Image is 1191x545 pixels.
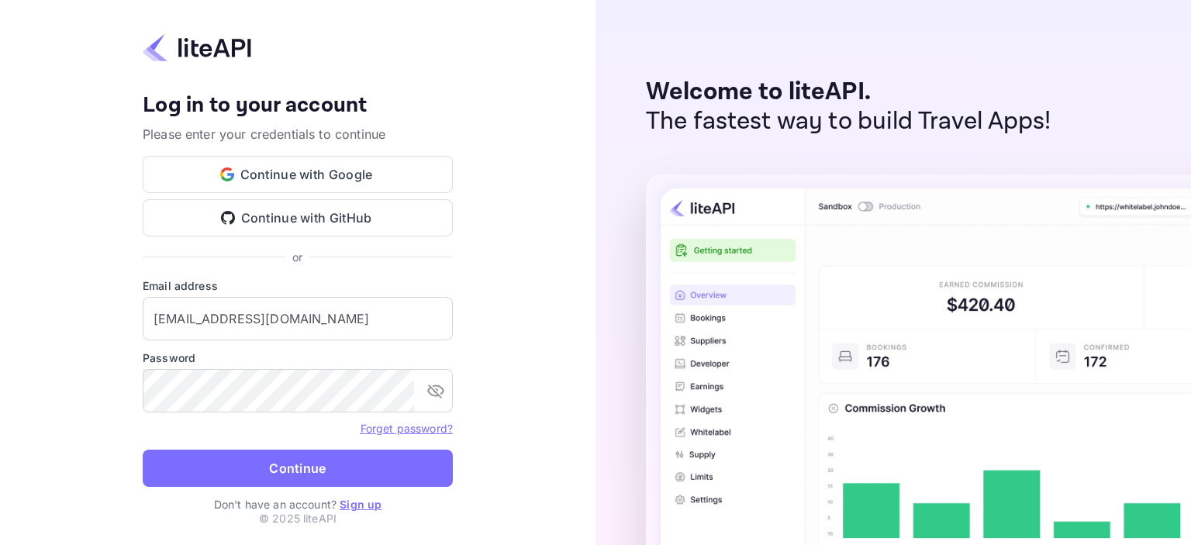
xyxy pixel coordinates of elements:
img: liteapi [143,33,251,63]
h4: Log in to your account [143,92,453,119]
p: Don't have an account? [143,496,453,512]
a: Sign up [340,498,381,511]
p: or [292,249,302,265]
label: Password [143,350,453,366]
button: Continue with Google [143,156,453,193]
p: Welcome to liteAPI. [646,78,1051,107]
a: Forget password? [361,422,453,435]
button: Continue with GitHub [143,199,453,236]
button: Continue [143,450,453,487]
label: Email address [143,278,453,294]
a: Forget password? [361,420,453,436]
p: © 2025 liteAPI [259,510,337,526]
button: toggle password visibility [420,375,451,406]
p: Please enter your credentials to continue [143,125,453,143]
input: Enter your email address [143,297,453,340]
p: The fastest way to build Travel Apps! [646,107,1051,136]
